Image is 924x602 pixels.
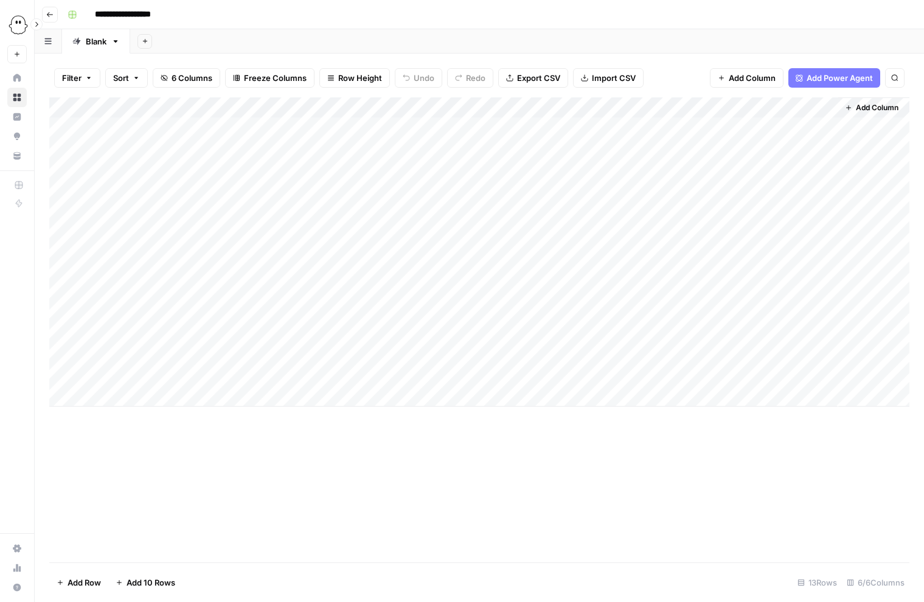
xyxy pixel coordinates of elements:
span: Undo [414,72,434,84]
button: Workspace: PhantomBuster [7,10,27,40]
a: Blank [62,29,130,54]
span: Freeze Columns [244,72,307,84]
span: 6 Columns [172,72,212,84]
span: Add 10 Rows [127,576,175,589]
a: Home [7,68,27,88]
div: 13 Rows [793,573,842,592]
span: Add Row [68,576,101,589]
span: Import CSV [592,72,636,84]
a: Your Data [7,146,27,166]
button: Sort [105,68,148,88]
span: Sort [113,72,129,84]
button: Add 10 Rows [108,573,182,592]
div: 6/6 Columns [842,573,909,592]
span: Filter [62,72,82,84]
button: Add Power Agent [788,68,880,88]
a: Usage [7,558,27,578]
button: Import CSV [573,68,644,88]
img: PhantomBuster Logo [7,14,29,36]
button: Add Column [710,68,783,88]
button: 6 Columns [153,68,220,88]
a: Settings [7,539,27,558]
button: Help + Support [7,578,27,597]
span: Redo [466,72,485,84]
a: Insights [7,107,27,127]
span: Add Power Agent [807,72,873,84]
button: Row Height [319,68,390,88]
button: Add Column [840,100,903,116]
a: Opportunities [7,127,27,146]
button: Export CSV [498,68,568,88]
button: Filter [54,68,100,88]
span: Export CSV [517,72,560,84]
button: Undo [395,68,442,88]
span: Row Height [338,72,382,84]
button: Freeze Columns [225,68,314,88]
a: Browse [7,88,27,107]
div: Blank [86,35,106,47]
button: Add Row [49,573,108,592]
span: Add Column [856,102,898,113]
span: Add Column [729,72,776,84]
button: Redo [447,68,493,88]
